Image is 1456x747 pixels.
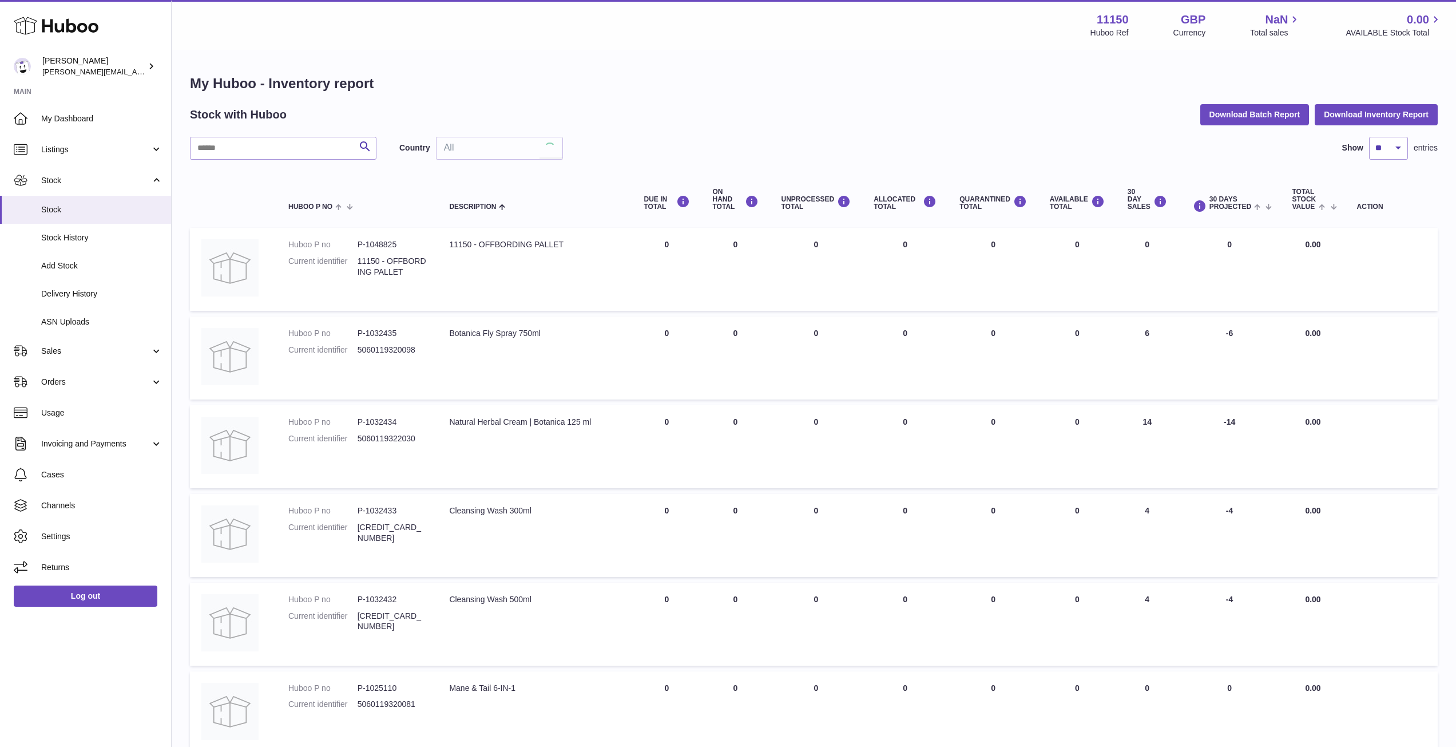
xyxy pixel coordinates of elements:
[1357,203,1426,211] div: Action
[41,408,162,418] span: Usage
[288,256,358,278] dt: Current identifier
[358,522,427,544] dd: [CREDIT_CARD_NUMBER]
[633,405,701,488] td: 0
[1097,12,1129,27] strong: 11150
[288,433,358,444] dt: Current identifier
[633,583,701,666] td: 0
[1179,228,1281,311] td: 0
[41,377,150,388] span: Orders
[1173,27,1206,38] div: Currency
[41,204,162,215] span: Stock
[41,500,162,511] span: Channels
[1250,12,1301,38] a: NaN Total sales
[201,594,259,651] img: product image
[1116,317,1179,400] td: 6
[1090,27,1129,38] div: Huboo Ref
[358,345,427,355] dd: 5060119320098
[959,195,1027,211] div: QUARANTINED Total
[1050,195,1105,211] div: AVAILABLE Total
[633,228,701,311] td: 0
[201,417,259,474] img: product image
[449,683,621,694] div: Mane & Tail 6-IN-1
[288,522,358,544] dt: Current identifier
[41,260,162,271] span: Add Stock
[41,531,162,542] span: Settings
[1305,506,1320,515] span: 0.00
[1305,417,1320,426] span: 0.00
[358,417,427,428] dd: P-1032434
[288,683,358,694] dt: Huboo P no
[41,438,150,449] span: Invoicing and Payments
[713,188,759,211] div: ON HAND Total
[1200,104,1310,125] button: Download Batch Report
[701,317,770,400] td: 0
[1305,683,1320,693] span: 0.00
[399,143,430,153] label: Country
[201,505,259,563] img: product image
[201,239,259,297] img: product image
[862,228,948,311] td: 0
[288,345,358,355] dt: Current identifier
[41,144,150,155] span: Listings
[1038,405,1116,488] td: 0
[770,228,863,311] td: 0
[1116,494,1179,577] td: 4
[701,583,770,666] td: 0
[1346,12,1442,38] a: 0.00 AVAILABLE Stock Total
[41,232,162,243] span: Stock History
[288,328,358,339] dt: Huboo P no
[1038,228,1116,311] td: 0
[1181,12,1205,27] strong: GBP
[288,203,332,211] span: Huboo P no
[1179,583,1281,666] td: -4
[991,329,995,338] span: 0
[449,203,496,211] span: Description
[1116,228,1179,311] td: 0
[190,107,287,122] h2: Stock with Huboo
[42,56,145,77] div: [PERSON_NAME]
[14,58,31,75] img: tom@seaweedfordogs.com
[1179,317,1281,400] td: -6
[1179,405,1281,488] td: -14
[1414,143,1438,153] span: entries
[42,67,229,76] span: [PERSON_NAME][EMAIL_ADDRESS][DOMAIN_NAME]
[288,611,358,633] dt: Current identifier
[41,175,150,186] span: Stock
[41,469,162,480] span: Cases
[288,505,358,516] dt: Huboo P no
[862,494,948,577] td: 0
[1038,494,1116,577] td: 0
[1305,240,1320,249] span: 0.00
[358,328,427,339] dd: P-1032435
[288,239,358,250] dt: Huboo P no
[1209,196,1251,211] span: 30 DAYS PROJECTED
[1038,317,1116,400] td: 0
[862,405,948,488] td: 0
[449,239,621,250] div: 11150 - OFFBORDING PALLET
[41,113,162,124] span: My Dashboard
[288,594,358,605] dt: Huboo P no
[1292,188,1316,211] span: Total stock value
[874,195,937,211] div: ALLOCATED Total
[358,505,427,516] dd: P-1032433
[358,683,427,694] dd: P-1025110
[991,417,995,426] span: 0
[449,328,621,339] div: Botanica Fly Spray 750ml
[449,417,621,428] div: Natural Herbal Cream | Botanica 125 ml
[288,699,358,710] dt: Current identifier
[770,405,863,488] td: 0
[201,683,259,740] img: product image
[1116,405,1179,488] td: 14
[862,583,948,666] td: 0
[41,288,162,299] span: Delivery History
[991,683,995,693] span: 0
[358,611,427,633] dd: [CREDIT_CARD_NUMBER]
[1305,595,1320,604] span: 0.00
[991,506,995,515] span: 0
[190,74,1438,93] h1: My Huboo - Inventory report
[781,195,851,211] div: UNPROCESSED Total
[1038,583,1116,666] td: 0
[701,494,770,577] td: 0
[633,317,701,400] td: 0
[1116,583,1179,666] td: 4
